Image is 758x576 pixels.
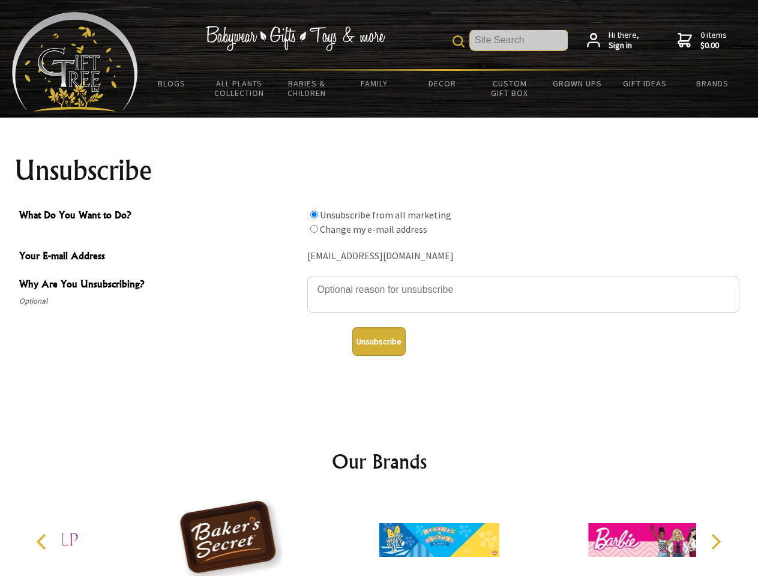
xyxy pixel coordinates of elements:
a: Decor [408,71,476,96]
label: Unsubscribe from all marketing [320,209,451,221]
a: Gift Ideas [611,71,679,96]
span: 0 items [700,29,727,51]
strong: Sign in [609,40,639,51]
button: Unsubscribe [352,327,406,356]
span: Optional [19,294,301,308]
textarea: Why Are You Unsubscribing? [307,277,739,313]
a: All Plants Collection [206,71,274,106]
input: What Do You Want to Do? [310,225,318,233]
span: Why Are You Unsubscribing? [19,277,301,294]
a: Brands [679,71,747,96]
span: Your E-mail Address [19,248,301,266]
span: Hi there, [609,30,639,51]
div: [EMAIL_ADDRESS][DOMAIN_NAME] [307,247,739,266]
a: BLOGS [138,71,206,96]
img: product search [453,35,465,47]
a: Hi there,Sign in [587,30,639,51]
a: Grown Ups [543,71,611,96]
a: 0 items$0.00 [678,30,727,51]
span: What Do You Want to Do? [19,208,301,225]
a: Custom Gift Box [476,71,544,106]
h1: Unsubscribe [14,156,744,185]
img: Babywear - Gifts - Toys & more [205,26,385,51]
input: Site Search [470,30,568,50]
input: What Do You Want to Do? [310,211,318,218]
label: Change my e-mail address [320,223,427,235]
img: Babyware - Gifts - Toys and more... [12,12,138,112]
strong: $0.00 [700,40,727,51]
a: Family [341,71,409,96]
button: Next [702,529,729,555]
h2: Our Brands [24,447,735,476]
a: Babies & Children [273,71,341,106]
button: Previous [30,529,56,555]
